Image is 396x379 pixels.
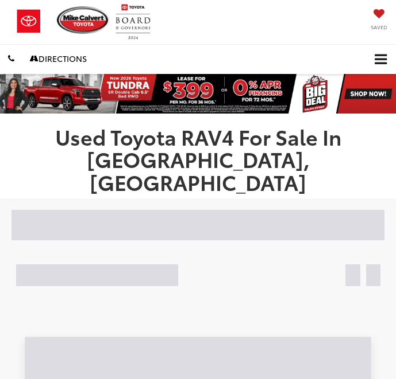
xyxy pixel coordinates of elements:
button: Click to show site navigation [366,45,396,74]
img: Toyota [9,4,49,38]
span: Saved [371,24,387,31]
img: Mike Calvert Toyota [57,6,116,34]
a: Directions [22,44,95,73]
a: My Saved Vehicles [371,10,387,31]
